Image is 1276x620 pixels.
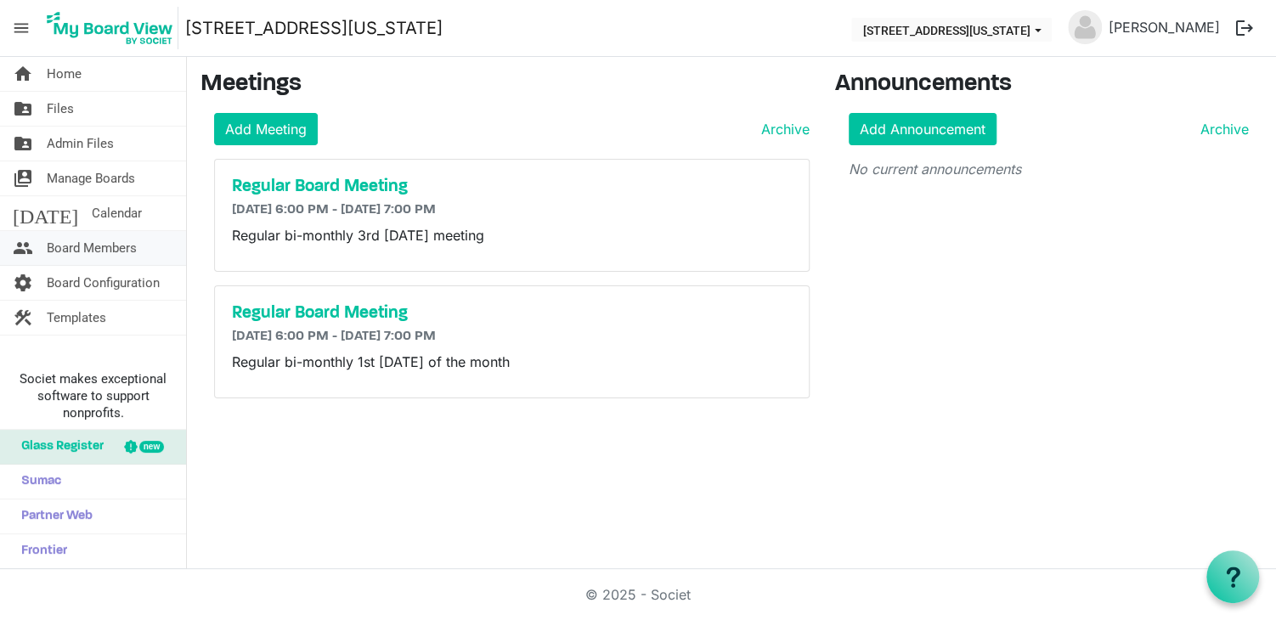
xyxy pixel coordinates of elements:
img: no-profile-picture.svg [1068,10,1102,44]
span: Admin Files [47,127,114,161]
h3: Announcements [835,70,1262,99]
button: logout [1227,10,1262,46]
span: Sumac [13,465,61,499]
span: settings [13,266,33,300]
div: new [139,441,164,453]
span: Calendar [92,196,142,230]
span: Board Members [47,231,137,265]
span: home [13,57,33,91]
button: 216 E Washington Blvd dropdownbutton [851,18,1052,42]
span: Files [47,92,74,126]
a: Archive [754,119,810,139]
span: folder_shared [13,127,33,161]
p: Regular bi-monthly 3rd [DATE] meeting [232,225,792,245]
p: Regular bi-monthly 1st [DATE] of the month [232,352,792,372]
a: Regular Board Meeting [232,177,792,197]
a: [STREET_ADDRESS][US_STATE] [185,11,443,45]
a: My Board View Logo [42,7,185,49]
a: [PERSON_NAME] [1102,10,1227,44]
span: Manage Boards [47,161,135,195]
span: Board Configuration [47,266,160,300]
h6: [DATE] 6:00 PM - [DATE] 7:00 PM [232,202,792,218]
span: Frontier [13,534,67,568]
span: Glass Register [13,430,104,464]
a: © 2025 - Societ [585,586,691,603]
span: Home [47,57,82,91]
span: construction [13,301,33,335]
a: Archive [1194,119,1249,139]
h6: [DATE] 6:00 PM - [DATE] 7:00 PM [232,329,792,345]
span: Societ makes exceptional software to support nonprofits. [8,370,178,421]
p: No current announcements [849,159,1249,179]
h3: Meetings [200,70,810,99]
img: My Board View Logo [42,7,178,49]
span: folder_shared [13,92,33,126]
span: switch_account [13,161,33,195]
span: Templates [47,301,106,335]
a: Regular Board Meeting [232,303,792,324]
span: Partner Web [13,499,93,533]
span: menu [5,12,37,44]
span: [DATE] [13,196,78,230]
a: Add Announcement [849,113,997,145]
a: Add Meeting [214,113,318,145]
span: people [13,231,33,265]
